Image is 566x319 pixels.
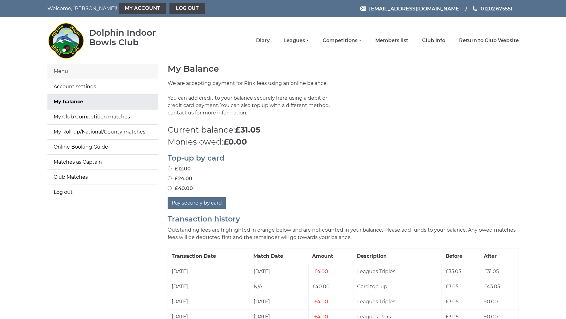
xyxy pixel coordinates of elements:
[250,249,308,264] th: Match Date
[47,185,158,200] a: Log out
[119,3,166,14] a: My Account
[47,94,158,109] a: My balance
[168,154,519,162] h2: Top-up by card
[473,6,477,11] img: Phone us
[168,264,250,279] td: [DATE]
[47,19,84,62] img: Dolphin Indoor Bowls Club
[47,125,158,139] a: My Roll-up/National/County matches
[442,249,480,264] th: Before
[256,37,270,44] a: Diary
[168,175,192,182] label: £24.00
[312,284,330,289] span: £40.00
[481,6,512,11] span: 01202 675551
[47,170,158,185] a: Club Matches
[168,197,226,209] button: Pay securely by card
[446,269,461,274] span: £35.05
[168,176,172,180] input: £24.00
[235,125,260,135] strong: £31.05
[168,186,172,190] input: £40.00
[480,249,519,264] th: After
[250,264,308,279] td: [DATE]
[168,215,519,223] h2: Transaction history
[369,6,461,11] span: [EMAIL_ADDRESS][DOMAIN_NAME]
[312,269,328,274] span: £4.00
[308,249,353,264] th: Amount
[375,37,408,44] a: Members list
[47,64,158,79] div: Menu
[168,166,172,170] input: £12.00
[323,37,361,44] a: Competitions
[484,269,499,274] span: £31.05
[250,279,308,294] td: N/A
[168,279,250,294] td: [DATE]
[47,79,158,94] a: Account settings
[353,279,442,294] td: Card top-up
[360,5,461,13] a: Email [EMAIL_ADDRESS][DOMAIN_NAME]
[484,284,500,289] span: £43.05
[250,294,308,309] td: [DATE]
[47,155,158,169] a: Matches as Captain
[472,5,512,13] a: Phone us 01202 675551
[47,3,238,14] nav: Welcome, [PERSON_NAME]!
[168,124,519,136] p: Current balance:
[484,299,498,305] span: £0.00
[446,284,458,289] span: £3.05
[360,6,366,11] img: Email
[446,299,458,305] span: £3.05
[168,165,191,173] label: £12.00
[353,294,442,309] td: Leagues Triples
[168,185,193,192] label: £40.00
[223,137,247,147] strong: £0.00
[168,64,519,74] h1: My Balance
[89,28,176,47] div: Dolphin Indoor Bowls Club
[168,80,339,124] p: We are accepting payment for Rink fees using an online balance. You can add credit to your balanc...
[168,294,250,309] td: [DATE]
[47,140,158,154] a: Online Booking Guide
[168,226,519,241] p: Outstanding fees are highlighted in orange below and are not counted in your balance. Please add ...
[169,3,205,14] a: Log out
[47,110,158,124] a: My Club Competition matches
[168,136,519,148] p: Monies owed:
[353,264,442,279] td: Leagues Triples
[168,249,250,264] th: Transaction Date
[353,249,442,264] th: Description
[459,37,519,44] a: Return to Club Website
[312,299,328,305] span: £4.00
[422,37,445,44] a: Club Info
[283,37,309,44] a: Leagues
